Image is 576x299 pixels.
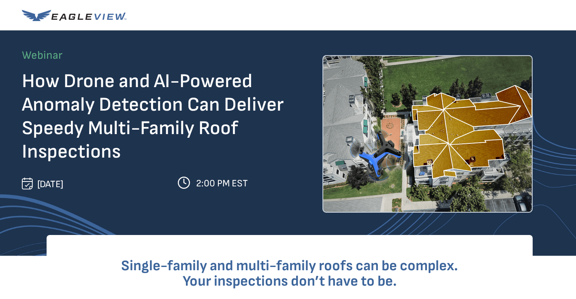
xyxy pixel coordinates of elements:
span: Your inspections don’t have to be. [183,273,397,290]
span: 2:00 PM EST [196,177,248,189]
span: How Drone and AI-Powered Anomaly Detection Can Deliver Speedy Multi-Family Roof Inspections [22,70,284,163]
img: Drone flying over a multi-family home [322,55,533,213]
span: Single-family and multi-family roofs can be complex. [121,257,458,275]
span: Webinar [22,49,62,62]
span: [DATE] [37,178,63,190]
